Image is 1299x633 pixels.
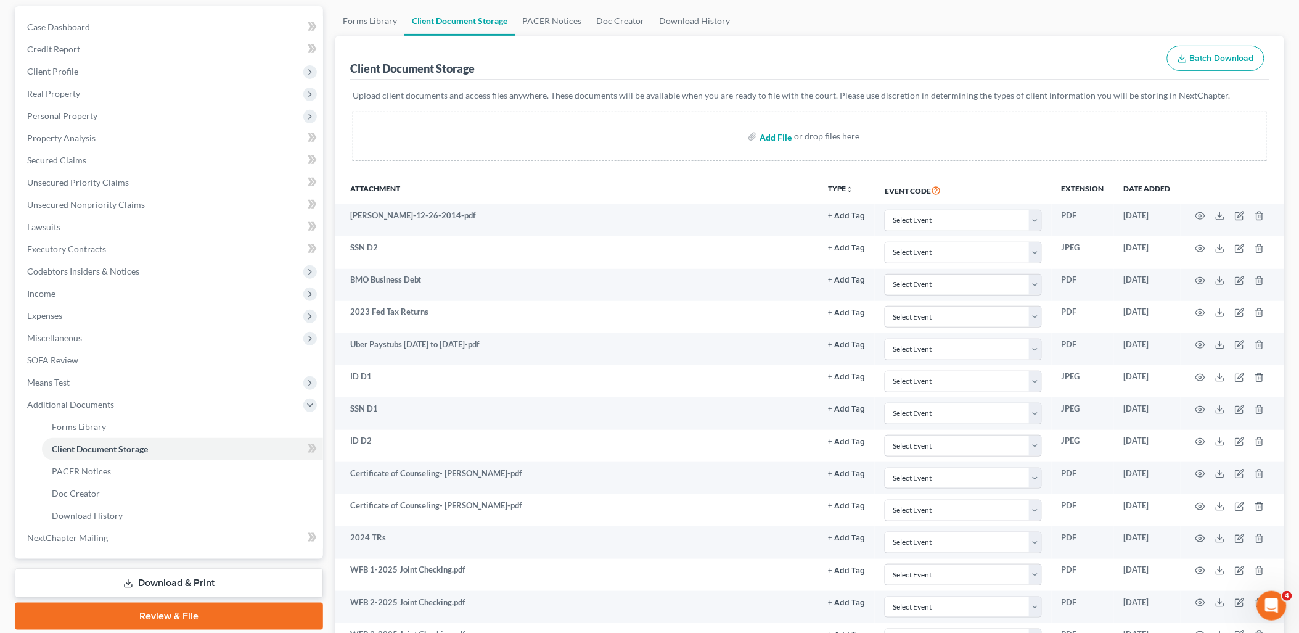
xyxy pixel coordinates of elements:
td: ID D2 [335,430,818,462]
span: Lawsuits [27,221,60,232]
span: Credit Report [27,44,80,54]
span: Codebtors Insiders & Notices [27,266,139,276]
td: [DATE] [1114,236,1181,268]
a: PACER Notices [42,460,323,482]
td: PDF [1052,526,1114,558]
span: Download History [52,510,123,521]
a: Secured Claims [17,149,323,172]
td: Certificate of Counseling- [PERSON_NAME]-pdf [335,494,818,526]
a: Credit Report [17,38,323,60]
td: SSN D2 [335,236,818,268]
button: Batch Download [1167,46,1264,72]
a: Forms Library [335,6,404,36]
a: Property Analysis [17,127,323,149]
span: Forms Library [52,421,106,432]
i: unfold_more [846,186,853,193]
a: Download History [652,6,738,36]
span: Client Profile [27,66,78,77]
td: PDF [1052,591,1114,623]
td: PDF [1052,301,1114,333]
a: PACER Notices [515,6,589,36]
span: Personal Property [27,110,97,121]
a: Client Document Storage [404,6,515,36]
a: Client Document Storage [42,438,323,460]
span: Additional Documents [27,399,114,410]
td: PDF [1052,204,1114,236]
button: + Add Tag [828,373,865,381]
span: Executory Contracts [27,244,106,254]
span: 4 [1282,591,1292,601]
a: Download & Print [15,569,323,598]
td: SSN D1 [335,397,818,429]
a: + Add Tag [828,564,865,576]
span: Income [27,288,55,299]
span: Property Analysis [27,133,96,143]
th: Attachment [335,176,818,204]
a: + Add Tag [828,242,865,254]
button: + Add Tag [828,276,865,284]
td: [DATE] [1114,365,1181,397]
a: + Add Tag [828,532,865,544]
a: SOFA Review [17,349,323,371]
a: + Add Tag [828,500,865,511]
div: Client Document Storage [350,61,475,76]
td: PDF [1052,559,1114,591]
a: Forms Library [42,416,323,438]
a: Unsecured Priority Claims [17,172,323,194]
td: JPEG [1052,236,1114,268]
td: [DATE] [1114,204,1181,236]
td: PDF [1052,269,1114,301]
td: WFB 2-2025 Joint Checking.pdf [335,591,818,623]
a: + Add Tag [828,371,865,383]
button: + Add Tag [828,309,865,317]
td: [DATE] [1114,397,1181,429]
button: + Add Tag [828,534,865,542]
a: Case Dashboard [17,16,323,38]
span: SOFA Review [27,355,78,365]
a: + Add Tag [828,306,865,318]
a: + Add Tag [828,468,865,479]
span: Doc Creator [52,488,100,499]
button: TYPEunfold_more [828,185,853,193]
td: [DATE] [1114,559,1181,591]
span: Secured Claims [27,155,86,165]
p: Upload client documents and access files anywhere. These documents will be available when you are... [353,89,1267,102]
td: Certificate of Counseling- [PERSON_NAME]-pdf [335,462,818,494]
a: + Add Tag [828,274,865,286]
th: Date added [1114,176,1181,204]
td: [DATE] [1114,333,1181,365]
span: NextChapter Mailing [27,532,108,543]
span: Batch Download [1190,53,1254,64]
td: [DATE] [1114,494,1181,526]
td: WFB 1-2025 Joint Checking.pdf [335,559,818,591]
a: Doc Creator [42,482,323,505]
th: Event Code [875,176,1052,204]
a: Executory Contracts [17,238,323,260]
td: 2023 Fed Tax Returns [335,301,818,333]
button: + Add Tag [828,244,865,252]
a: Unsecured Nonpriority Claims [17,194,323,216]
span: Unsecured Nonpriority Claims [27,199,145,210]
td: [DATE] [1114,430,1181,462]
div: or drop files here [794,130,859,143]
td: [DATE] [1114,462,1181,494]
td: [DATE] [1114,591,1181,623]
span: Real Property [27,88,80,99]
a: + Add Tag [828,597,865,608]
td: PDF [1052,494,1114,526]
a: + Add Tag [828,210,865,221]
th: Extension [1052,176,1114,204]
td: PDF [1052,333,1114,365]
button: + Add Tag [828,405,865,413]
span: Case Dashboard [27,22,90,32]
a: Doc Creator [589,6,652,36]
span: Miscellaneous [27,333,82,343]
button: + Add Tag [828,212,865,220]
a: Review & File [15,603,323,630]
td: JPEG [1052,430,1114,462]
button: + Add Tag [828,502,865,510]
td: BMO Business Debt [335,269,818,301]
td: [DATE] [1114,301,1181,333]
td: Uber Paystubs [DATE] to [DATE]-pdf [335,333,818,365]
button: + Add Tag [828,341,865,349]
